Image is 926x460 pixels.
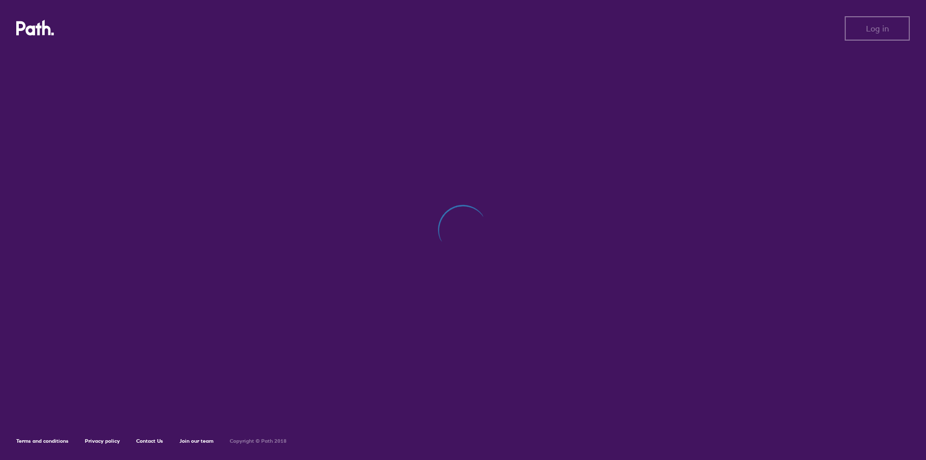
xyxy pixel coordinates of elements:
h6: Copyright © Path 2018 [230,438,287,444]
span: Log in [866,24,889,33]
button: Log in [845,16,910,41]
a: Contact Us [136,438,163,444]
a: Join our team [179,438,213,444]
a: Privacy policy [85,438,120,444]
a: Terms and conditions [16,438,69,444]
